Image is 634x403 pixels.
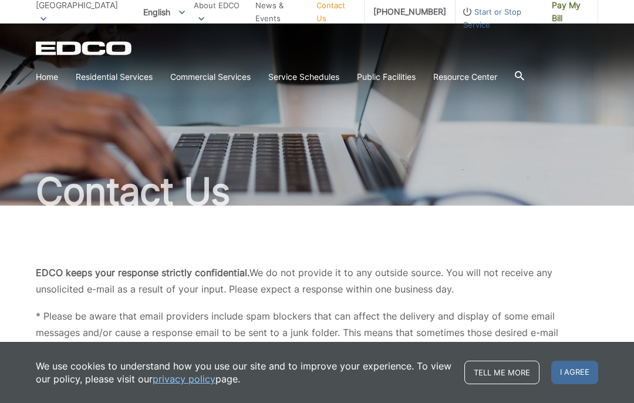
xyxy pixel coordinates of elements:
span: I agree [551,361,598,384]
p: We do not provide it to any outside source. You will not receive any unsolicited e-mail as a resu... [36,264,598,297]
p: * Please be aware that email providers include spam blockers that can affect the delivery and dis... [36,308,598,390]
a: Public Facilities [357,70,416,83]
a: Home [36,70,58,83]
span: English [134,2,194,22]
a: Resource Center [433,70,497,83]
a: Tell me more [464,361,539,384]
b: EDCO keeps your response strictly confidential. [36,267,249,278]
p: We use cookies to understand how you use our site and to improve your experience. To view our pol... [36,360,453,385]
a: Commercial Services [170,70,251,83]
a: Service Schedules [268,70,339,83]
a: EDCD logo. Return to the homepage. [36,41,133,55]
a: Residential Services [76,70,153,83]
h1: Contact Us [36,173,598,210]
a: privacy policy [153,372,215,385]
